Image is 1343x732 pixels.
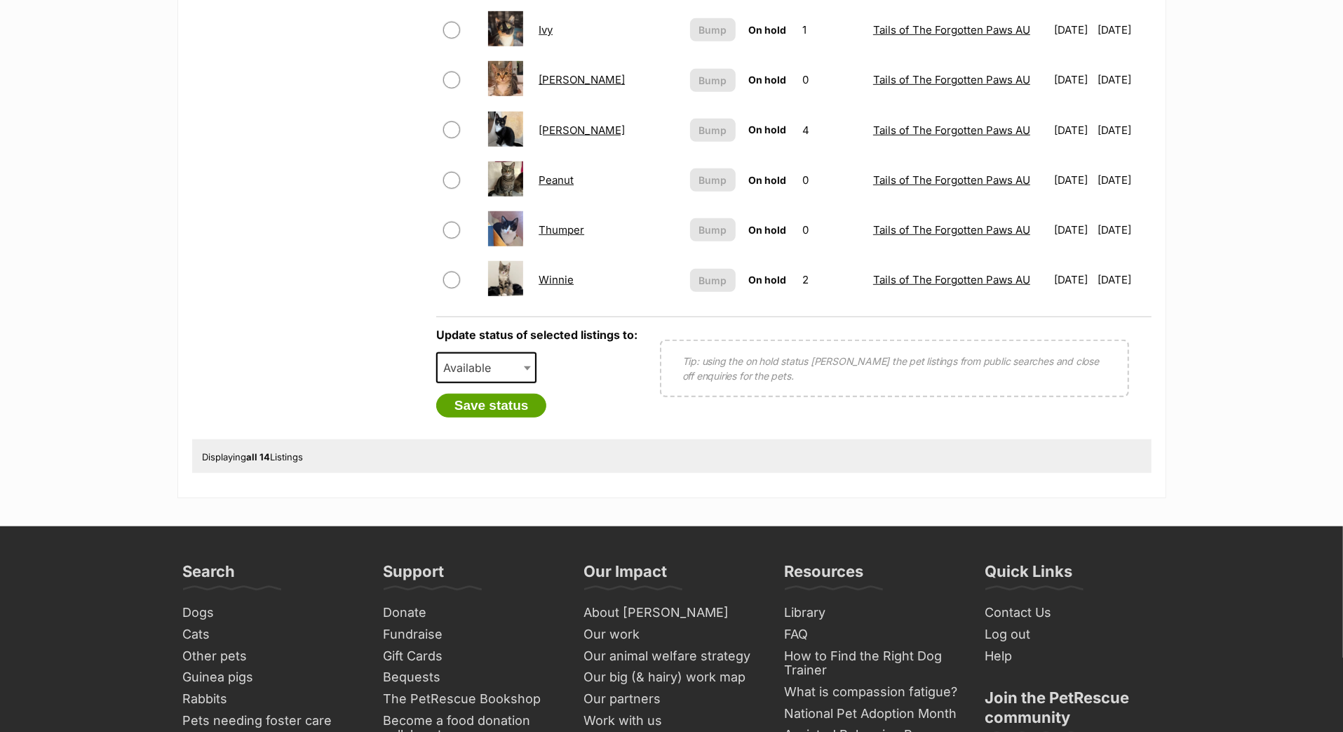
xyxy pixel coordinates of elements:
[873,23,1030,36] a: Tails of The Forgotten Paws AU
[579,602,765,624] a: About [PERSON_NAME]
[177,624,364,646] a: Cats
[873,73,1030,86] a: Tails of The Forgotten Paws AU
[797,55,866,104] td: 0
[980,602,1166,624] a: Contact Us
[699,123,727,138] span: Bump
[579,688,765,710] a: Our partners
[177,667,364,688] a: Guinea pigs
[1098,206,1150,254] td: [DATE]
[436,352,537,383] span: Available
[438,358,505,378] span: Available
[690,168,736,192] button: Bump
[1048,255,1096,304] td: [DATE]
[1048,206,1096,254] td: [DATE]
[980,646,1166,667] a: Help
[873,273,1030,286] a: Tails of The Forgotten Paws AU
[779,602,966,624] a: Library
[985,561,1073,590] h3: Quick Links
[873,173,1030,187] a: Tails of The Forgotten Paws AU
[779,624,966,646] a: FAQ
[748,124,786,135] span: On hold
[748,74,786,86] span: On hold
[797,106,866,154] td: 4
[1048,156,1096,204] td: [DATE]
[779,681,966,703] a: What is compassion fatigue?
[539,273,574,286] a: Winnie
[1098,106,1150,154] td: [DATE]
[177,602,364,624] a: Dogs
[247,451,271,463] strong: all 14
[779,703,966,725] a: National Pet Adoption Month
[699,73,727,88] span: Bump
[539,73,625,86] a: [PERSON_NAME]
[436,328,637,342] label: Update status of selected listings to:
[748,224,786,236] span: On hold
[690,119,736,142] button: Bump
[1048,106,1096,154] td: [DATE]
[1098,55,1150,104] td: [DATE]
[579,646,765,667] a: Our animal welfare strategy
[699,222,727,237] span: Bump
[1098,255,1150,304] td: [DATE]
[203,451,304,463] span: Displaying Listings
[183,561,236,590] h3: Search
[177,710,364,732] a: Pets needing foster care
[539,173,574,187] a: Peanut
[690,18,736,41] button: Bump
[539,23,553,36] a: Ivy
[378,624,565,646] a: Fundraise
[378,667,565,688] a: Bequests
[785,561,864,590] h3: Resources
[690,69,736,92] button: Bump
[797,206,866,254] td: 0
[748,174,786,186] span: On hold
[748,24,786,36] span: On hold
[177,646,364,667] a: Other pets
[682,354,1107,383] p: Tip: using the on hold status [PERSON_NAME] the pet listings from public searches and close off e...
[1048,6,1096,54] td: [DATE]
[797,255,866,304] td: 2
[699,173,727,187] span: Bump
[1098,6,1150,54] td: [DATE]
[779,646,966,681] a: How to Find the Right Dog Trainer
[797,6,866,54] td: 1
[690,269,736,292] button: Bump
[384,561,445,590] h3: Support
[584,561,668,590] h3: Our Impact
[1048,55,1096,104] td: [DATE]
[699,273,727,288] span: Bump
[378,602,565,624] a: Donate
[539,124,625,137] a: [PERSON_NAME]
[579,667,765,688] a: Our big (& hairy) work map
[539,223,584,237] a: Thumper
[177,688,364,710] a: Rabbits
[690,218,736,241] button: Bump
[873,124,1030,137] a: Tails of The Forgotten Paws AU
[699,22,727,37] span: Bump
[579,710,765,732] a: Work with us
[378,646,565,667] a: Gift Cards
[797,156,866,204] td: 0
[748,274,786,286] span: On hold
[488,161,523,197] img: Peanut
[436,394,547,418] button: Save status
[873,223,1030,237] a: Tails of The Forgotten Paws AU
[378,688,565,710] a: The PetRescue Bookshop
[980,624,1166,646] a: Log out
[1098,156,1150,204] td: [DATE]
[579,624,765,646] a: Our work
